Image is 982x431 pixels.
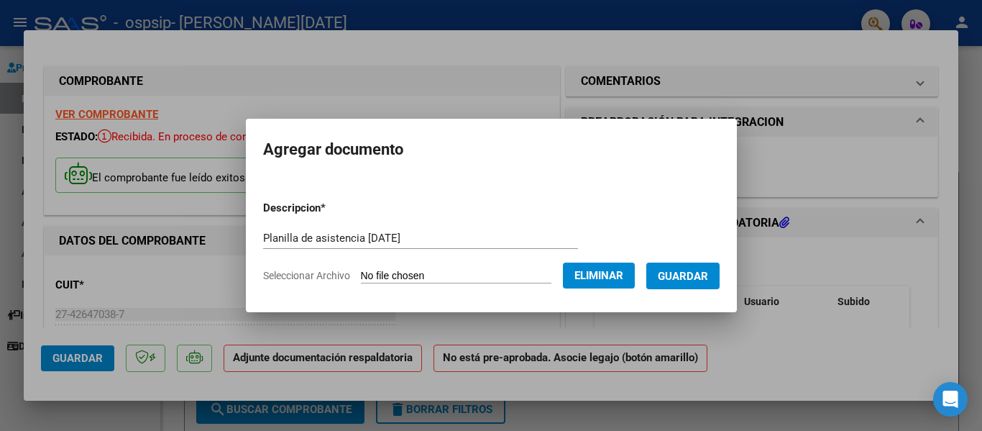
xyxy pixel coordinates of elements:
[658,270,708,283] span: Guardar
[263,136,720,163] h2: Agregar documento
[933,382,968,417] div: Open Intercom Messenger
[574,269,623,282] span: Eliminar
[563,263,635,289] button: Eliminar
[263,200,400,217] p: Descripcion
[263,270,350,281] span: Seleccionar Archivo
[646,263,720,289] button: Guardar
